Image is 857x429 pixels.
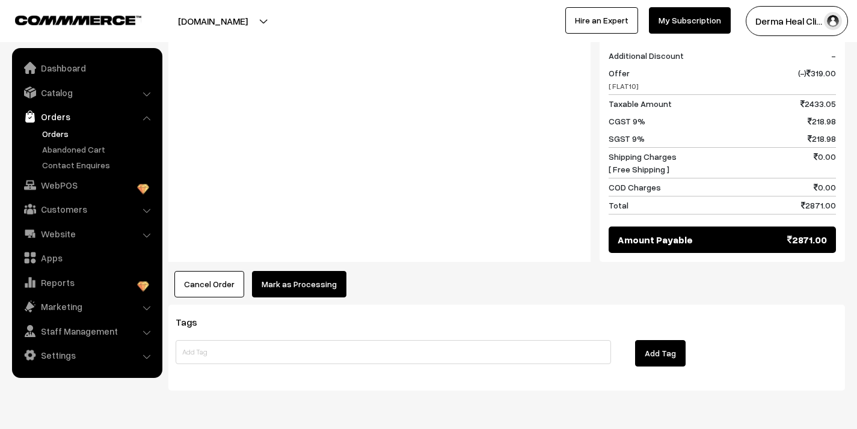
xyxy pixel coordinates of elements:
span: 2433.05 [800,97,836,110]
span: Total [609,199,628,211]
a: Dashboard [15,57,158,79]
button: Add Tag [635,340,686,367]
span: - [831,49,836,62]
span: 2871.00 [787,233,827,247]
a: COMMMERCE [15,12,120,26]
a: Marketing [15,296,158,317]
span: 0.00 [814,150,836,175]
span: Shipping Charges [ Free Shipping ] [609,150,677,175]
a: Abandoned Cart [39,143,158,156]
a: Reports [15,272,158,293]
span: Tags [176,316,212,328]
span: 218.98 [808,115,836,127]
a: Staff Management [15,320,158,342]
span: 2871.00 [801,199,836,211]
span: CGST 9% [609,115,645,127]
span: Taxable Amount [609,97,672,110]
button: Mark as Processing [252,271,346,297]
span: (-) 319.00 [798,67,836,92]
span: Offer [609,67,639,92]
a: Hire an Expert [565,7,638,34]
span: Amount Payable [618,233,693,247]
a: Orders [39,127,158,140]
button: [DOMAIN_NAME] [136,6,290,36]
span: [ FLAT10] [609,82,639,91]
span: 0.00 [814,181,836,193]
span: SGST 9% [609,132,645,145]
button: Derma Heal Cli… [746,6,848,36]
button: Cancel Order [174,271,244,297]
img: user [824,12,842,30]
img: COMMMERCE [15,16,141,25]
a: Orders [15,106,158,127]
span: COD Charges [609,181,661,193]
span: Additional Discount [609,49,684,62]
a: Catalog [15,82,158,103]
span: 218.98 [808,132,836,145]
a: Settings [15,344,158,366]
input: Add Tag [176,340,611,364]
a: Customers [15,198,158,220]
a: Website [15,223,158,245]
a: Contact Enquires [39,159,158,171]
a: My Subscription [649,7,731,34]
a: Apps [15,247,158,269]
a: WebPOS [15,174,158,196]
